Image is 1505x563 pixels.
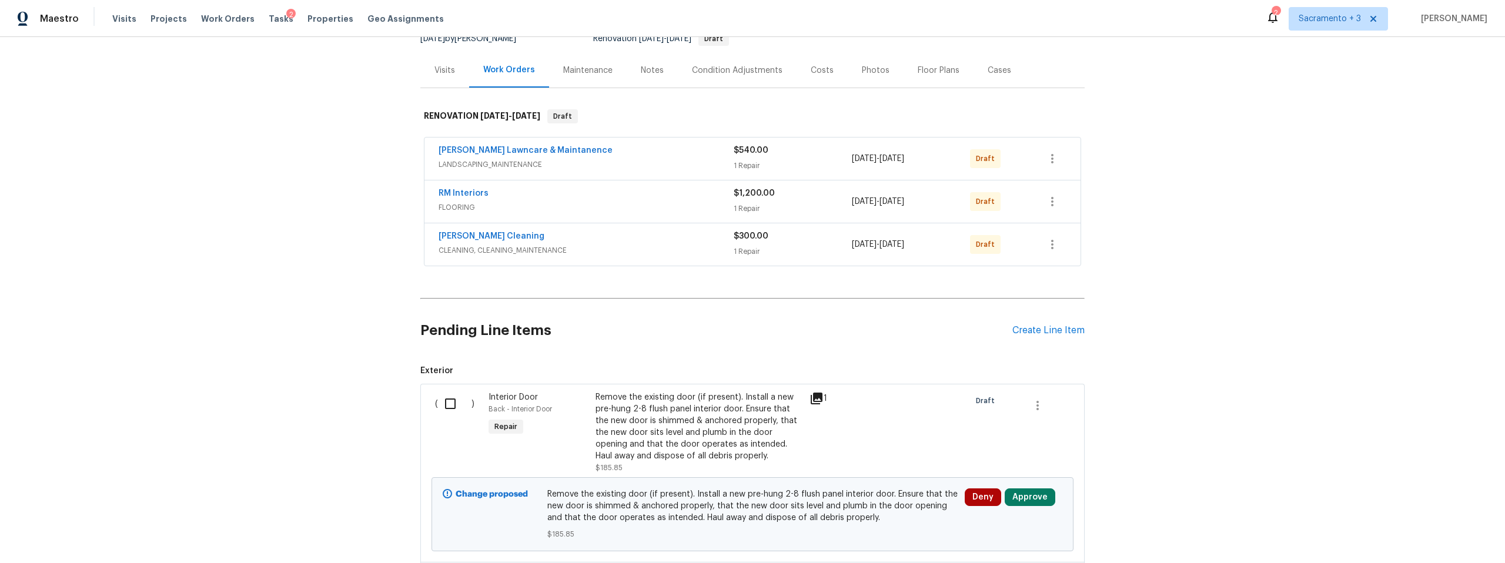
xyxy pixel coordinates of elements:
[641,65,664,76] div: Notes
[547,488,958,524] span: Remove the existing door (if present). Install a new pre-hung 2-8 flush panel interior door. Ensu...
[512,112,540,120] span: [DATE]
[150,13,187,25] span: Projects
[734,246,852,257] div: 1 Repair
[852,155,877,163] span: [DATE]
[201,13,255,25] span: Work Orders
[439,244,734,256] span: CLEANING, CLEANING_MAINTENANCE
[810,391,856,406] div: 1
[965,488,1001,506] button: Deny
[367,13,444,25] span: Geo Assignments
[596,464,623,471] span: $185.85
[976,239,999,250] span: Draft
[420,32,530,46] div: by [PERSON_NAME]
[434,65,455,76] div: Visits
[489,393,538,401] span: Interior Door
[879,155,904,163] span: [DATE]
[439,189,489,197] a: RM Interiors
[563,65,613,76] div: Maintenance
[420,365,1085,377] span: Exterior
[879,240,904,249] span: [DATE]
[700,35,728,42] span: Draft
[432,388,485,477] div: ( )
[852,196,904,207] span: -
[490,421,522,433] span: Repair
[480,112,540,120] span: -
[1299,13,1361,25] span: Sacramento + 3
[692,65,782,76] div: Condition Adjustments
[1005,488,1055,506] button: Approve
[734,160,852,172] div: 1 Repair
[420,98,1085,135] div: RENOVATION [DATE]-[DATE]Draft
[483,64,535,76] div: Work Orders
[988,65,1011,76] div: Cases
[734,146,768,155] span: $540.00
[852,239,904,250] span: -
[1272,7,1280,19] div: 2
[439,232,544,240] a: [PERSON_NAME] Cleaning
[734,203,852,215] div: 1 Repair
[424,109,540,123] h6: RENOVATION
[976,153,999,165] span: Draft
[593,35,729,43] span: Renovation
[879,197,904,206] span: [DATE]
[667,35,691,43] span: [DATE]
[307,13,353,25] span: Properties
[112,13,136,25] span: Visits
[1012,325,1085,336] div: Create Line Item
[976,196,999,207] span: Draft
[480,112,509,120] span: [DATE]
[420,35,445,43] span: [DATE]
[40,13,79,25] span: Maestro
[852,197,877,206] span: [DATE]
[852,153,904,165] span: -
[439,146,613,155] a: [PERSON_NAME] Lawncare & Maintanence
[1416,13,1487,25] span: [PERSON_NAME]
[596,391,802,462] div: Remove the existing door (if present). Install a new pre-hung 2-8 flush panel interior door. Ensu...
[734,189,775,197] span: $1,200.00
[639,35,691,43] span: -
[547,528,958,540] span: $185.85
[439,202,734,213] span: FLOORING
[976,395,999,407] span: Draft
[734,232,768,240] span: $300.00
[489,406,552,413] span: Back - Interior Door
[269,15,293,23] span: Tasks
[852,240,877,249] span: [DATE]
[286,9,296,21] div: 2
[639,35,664,43] span: [DATE]
[918,65,959,76] div: Floor Plans
[862,65,889,76] div: Photos
[811,65,834,76] div: Costs
[549,110,577,122] span: Draft
[456,490,528,498] b: Change proposed
[439,159,734,170] span: LANDSCAPING_MAINTENANCE
[420,303,1012,358] h2: Pending Line Items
